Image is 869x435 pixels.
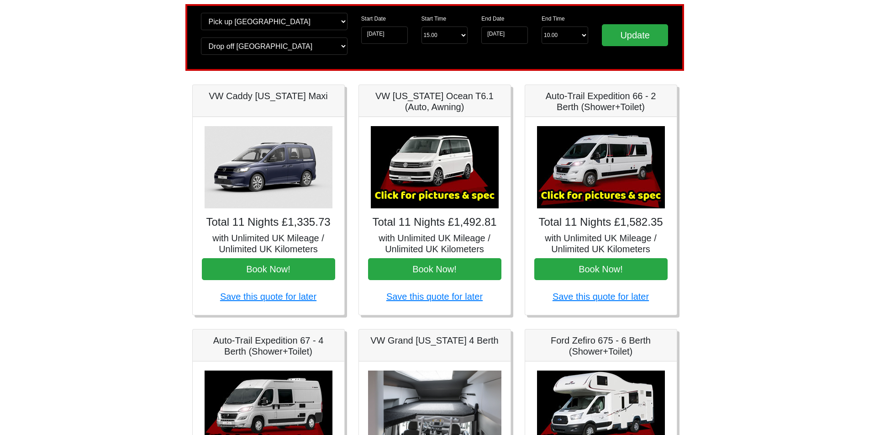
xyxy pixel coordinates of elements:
h4: Total 11 Nights £1,492.81 [368,216,501,229]
input: Return Date [481,27,528,44]
button: Book Now! [534,258,668,280]
h5: VW [US_STATE] Ocean T6.1 (Auto, Awning) [368,90,501,112]
h5: VW Grand [US_STATE] 4 Berth [368,335,501,346]
h5: Ford Zefiro 675 - 6 Berth (Shower+Toilet) [534,335,668,357]
h4: Total 11 Nights £1,335.73 [202,216,335,229]
h5: with Unlimited UK Mileage / Unlimited UK Kilometers [534,233,668,255]
h5: Auto-Trail Expedition 67 - 4 Berth (Shower+Toilet) [202,335,335,357]
a: Save this quote for later [553,292,649,302]
input: Start Date [361,27,408,44]
a: Save this quote for later [220,292,316,302]
h5: with Unlimited UK Mileage / Unlimited UK Kilometers [202,233,335,255]
label: Start Time [421,15,447,23]
button: Book Now! [368,258,501,280]
label: Start Date [361,15,386,23]
a: Save this quote for later [386,292,483,302]
img: VW Caddy California Maxi [205,126,332,208]
button: Book Now! [202,258,335,280]
label: End Date [481,15,504,23]
img: Auto-Trail Expedition 66 - 2 Berth (Shower+Toilet) [537,126,665,208]
input: Update [602,24,669,46]
h5: Auto-Trail Expedition 66 - 2 Berth (Shower+Toilet) [534,90,668,112]
h5: VW Caddy [US_STATE] Maxi [202,90,335,101]
h5: with Unlimited UK Mileage / Unlimited UK Kilometers [368,233,501,255]
img: VW California Ocean T6.1 (Auto, Awning) [371,126,499,208]
label: End Time [542,15,565,23]
h4: Total 11 Nights £1,582.35 [534,216,668,229]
